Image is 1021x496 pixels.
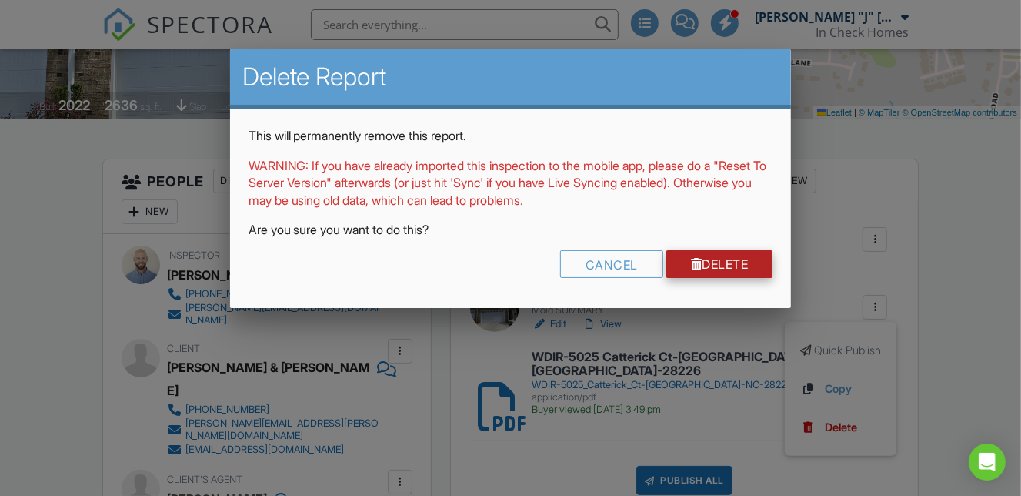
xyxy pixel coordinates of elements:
h2: Delete Report [242,62,779,92]
a: Delete [666,250,773,278]
p: This will permanently remove this report. [249,127,773,144]
div: Open Intercom Messenger [969,444,1006,481]
div: Cancel [560,250,663,278]
p: Are you sure you want to do this? [249,221,773,238]
p: WARNING: If you have already imported this inspection to the mobile app, please do a "Reset To Se... [249,157,773,209]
